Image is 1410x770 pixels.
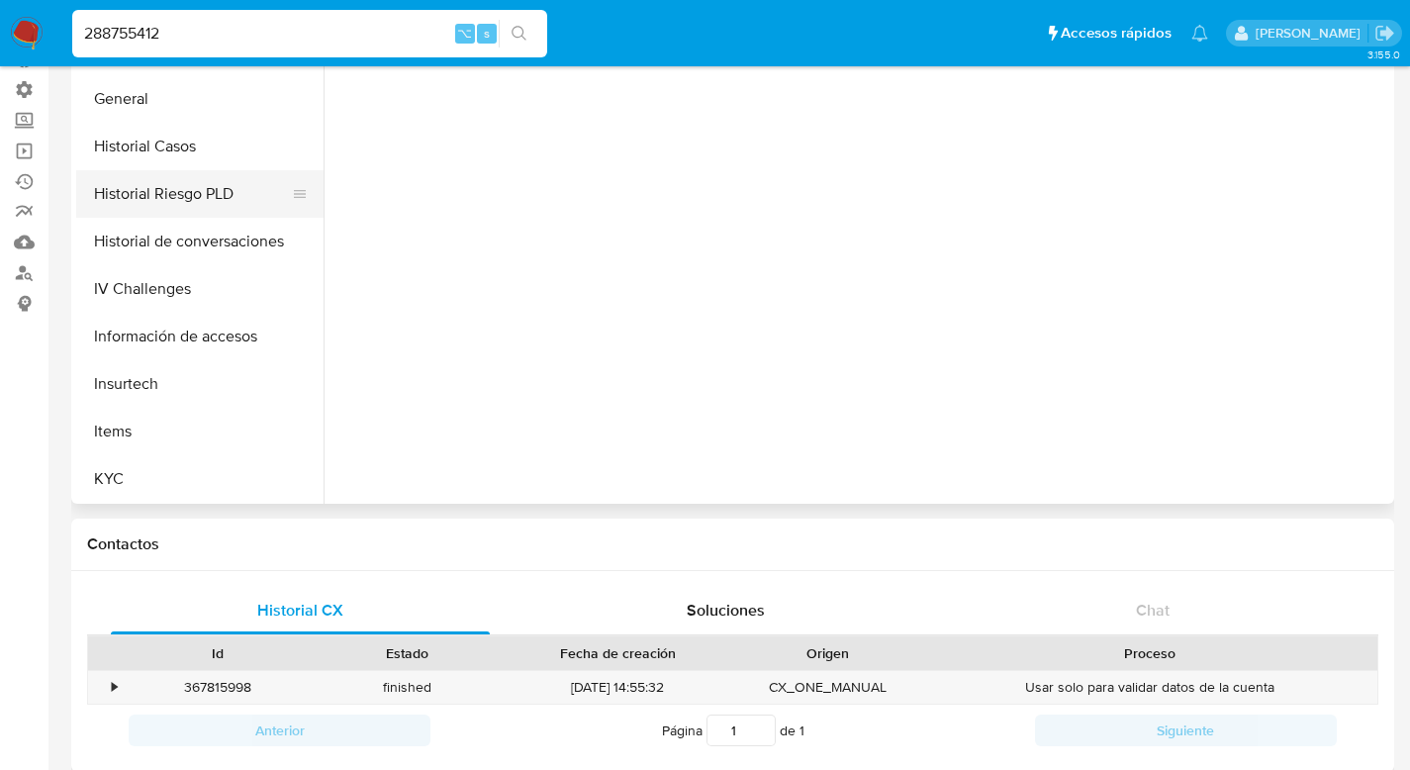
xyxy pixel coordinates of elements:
h1: Contactos [87,534,1378,554]
button: General [76,75,324,123]
span: Soluciones [687,599,765,622]
div: 367815998 [123,671,313,704]
span: ⌥ [457,24,472,43]
span: Página de [662,715,804,746]
div: Proceso [936,643,1363,663]
div: [DATE] 14:55:32 [503,671,733,704]
button: Insurtech [76,360,324,408]
div: Id [137,643,299,663]
span: s [484,24,490,43]
div: Usar solo para validar datos de la cuenta [922,671,1377,704]
div: finished [313,671,503,704]
a: Notificaciones [1191,25,1208,42]
div: Fecha de creación [517,643,719,663]
p: julian.dari@mercadolibre.com [1256,24,1367,43]
span: Historial CX [257,599,343,622]
span: Chat [1136,599,1170,622]
button: Historial de conversaciones [76,218,324,265]
button: search-icon [499,20,539,48]
button: Siguiente [1035,715,1337,746]
button: Items [76,408,324,455]
button: Historial Riesgo PLD [76,170,308,218]
button: Anterior [129,715,430,746]
button: KYC [76,455,324,503]
button: IV Challenges [76,265,324,313]
button: Historial Casos [76,123,324,170]
div: CX_ONE_MANUAL [733,671,923,704]
div: Estado [327,643,489,663]
span: 3.155.0 [1367,47,1400,62]
button: Información de accesos [76,313,324,360]
span: 1 [799,721,804,740]
input: Buscar usuario o caso... [72,21,547,47]
a: Salir [1374,23,1395,44]
div: • [112,678,117,697]
span: Accesos rápidos [1061,23,1172,44]
div: Origen [747,643,909,663]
